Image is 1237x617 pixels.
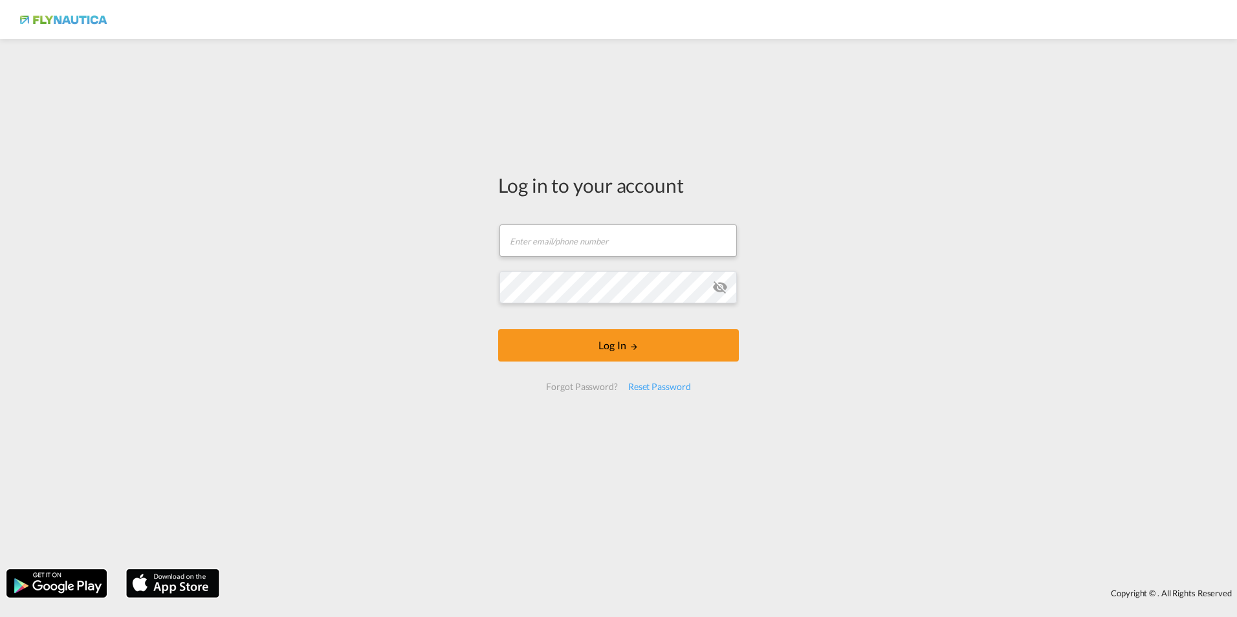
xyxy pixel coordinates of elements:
[19,5,107,34] img: 9ba71a70730211f0938d81abc5cb9893.png
[499,224,737,257] input: Enter email/phone number
[623,375,696,398] div: Reset Password
[712,279,728,295] md-icon: icon-eye-off
[541,375,622,398] div: Forgot Password?
[498,329,739,362] button: LOGIN
[125,568,221,599] img: apple.png
[5,568,108,599] img: google.png
[226,582,1237,604] div: Copyright © . All Rights Reserved
[498,171,739,199] div: Log in to your account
